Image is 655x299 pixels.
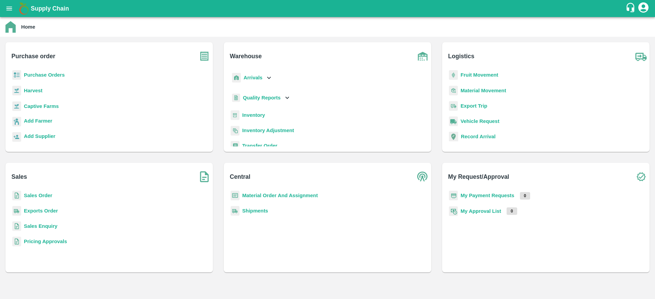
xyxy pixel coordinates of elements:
[244,75,262,80] b: Arrivals
[461,134,496,139] a: Record Arrival
[242,208,268,214] a: Shipments
[242,193,318,198] a: Material Order And Assignment
[21,24,35,30] b: Home
[449,116,458,126] img: vehicle
[414,48,431,65] img: warehouse
[24,223,57,229] a: Sales Enquiry
[231,91,291,105] div: Quality Reports
[230,51,262,61] b: Warehouse
[520,192,530,200] p: 0
[243,95,281,100] b: Quality Reports
[31,4,625,13] a: Supply Chain
[449,70,458,80] img: fruit
[12,191,21,201] img: sales
[12,101,21,111] img: harvest
[231,70,273,85] div: Arrivals
[12,85,21,96] img: harvest
[31,5,69,12] b: Supply Chain
[231,206,239,216] img: shipments
[242,112,265,118] a: Inventory
[5,21,16,33] img: home
[449,191,458,201] img: payment
[12,70,21,80] img: reciept
[24,208,58,214] a: Exports Order
[24,133,55,139] b: Add Supplier
[461,103,487,109] a: Export Trip
[24,117,52,126] a: Add Farmer
[461,193,514,198] a: My Payment Requests
[17,2,31,15] img: logo
[632,48,650,65] img: truck
[232,94,240,102] img: qualityReport
[231,110,239,120] img: whInventory
[414,168,431,185] img: central
[24,132,55,142] a: Add Supplier
[196,48,213,65] img: purchase
[12,221,21,231] img: sales
[196,168,213,185] img: soSales
[449,206,458,216] img: approval
[461,88,506,93] a: Material Movement
[632,168,650,185] img: check
[461,119,499,124] a: Vehicle Request
[24,104,59,109] a: Captive Farms
[242,143,277,148] a: Transfer Order
[461,72,498,78] a: Fruit Movement
[637,1,650,16] div: account of current user
[230,172,250,182] b: Central
[12,237,21,247] img: sales
[231,141,239,151] img: whTransfer
[24,239,67,244] a: Pricing Approvals
[1,1,17,16] button: open drawer
[448,51,475,61] b: Logistics
[24,88,42,93] a: Harvest
[449,101,458,111] img: delivery
[12,117,21,127] img: farmer
[449,132,458,141] img: recordArrival
[231,191,239,201] img: centralMaterial
[12,206,21,216] img: shipments
[24,72,65,78] a: Purchase Orders
[24,118,52,124] b: Add Farmer
[24,193,52,198] a: Sales Order
[507,207,517,215] p: 0
[231,126,239,136] img: inventory
[242,128,294,133] a: Inventory Adjustment
[449,85,458,96] img: material
[461,208,501,214] a: My Approval List
[12,172,27,182] b: Sales
[12,51,55,61] b: Purchase order
[12,132,21,142] img: supplier
[448,172,509,182] b: My Request/Approval
[232,73,241,83] img: whArrival
[625,2,637,15] div: customer-support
